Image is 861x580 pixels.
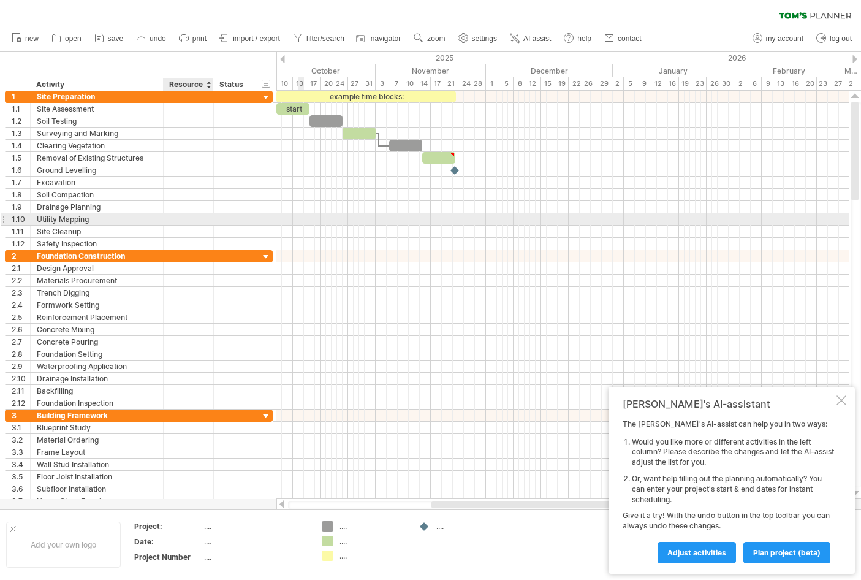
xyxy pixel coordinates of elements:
[658,542,736,563] a: Adjust activities
[12,397,30,409] div: 2.12
[667,548,726,557] span: Adjust activities
[613,64,734,77] div: January 2026
[830,34,852,43] span: log out
[354,31,404,47] a: navigator
[37,115,157,127] div: Soil Testing
[233,34,280,43] span: import / export
[12,459,30,470] div: 3.4
[743,542,830,563] a: plan project (beta)
[436,521,503,532] div: ....
[176,31,210,47] a: print
[371,34,401,43] span: navigator
[219,78,246,91] div: Status
[25,34,39,43] span: new
[37,152,157,164] div: Removal of Existing Structures
[37,495,157,507] div: Upper Story Framing
[37,91,157,102] div: Site Preparation
[12,177,30,188] div: 1.7
[813,31,855,47] a: log out
[37,213,157,225] div: Utility Mapping
[12,410,30,421] div: 3
[37,189,157,200] div: Soil Compaction
[12,483,30,495] div: 3.6
[12,471,30,483] div: 3.5
[37,128,157,139] div: Surveying and Marking
[37,422,157,433] div: Blueprint Study
[65,34,82,43] span: open
[37,140,157,151] div: Clearing Vegetation
[37,177,157,188] div: Excavation
[169,78,207,91] div: Resource
[9,31,42,47] a: new
[37,164,157,176] div: Ground Levelling
[37,361,157,372] div: Waterproofing Application
[37,250,157,262] div: Foundation Construction
[37,471,157,483] div: Floor Joist Installation
[204,536,307,547] div: ....
[37,262,157,274] div: Design Approval
[766,34,803,43] span: my account
[339,521,406,532] div: ....
[486,64,613,77] div: December 2025
[623,419,834,563] div: The [PERSON_NAME]'s AI-assist can help you in two ways: Give it a try! With the undo button in th...
[431,77,458,90] div: 17 - 21
[12,250,30,262] div: 2
[12,226,30,237] div: 1.11
[321,77,348,90] div: 20-24
[134,536,202,547] div: Date:
[150,34,166,43] span: undo
[762,77,789,90] div: 9 - 13
[12,422,30,433] div: 3.1
[411,31,449,47] a: zoom
[749,31,807,47] a: my account
[37,459,157,470] div: Wall Stud Installation
[37,385,157,397] div: Backfilling
[37,434,157,446] div: Material Ordering
[108,34,123,43] span: save
[12,373,30,384] div: 2.10
[37,103,157,115] div: Site Assessment
[12,140,30,151] div: 1.4
[204,552,307,562] div: ....
[37,483,157,495] div: Subfloor Installation
[403,77,431,90] div: 10 - 14
[36,78,156,91] div: Activity
[37,410,157,421] div: Building Framework
[376,77,403,90] div: 3 - 7
[12,275,30,286] div: 2.2
[734,77,762,90] div: 2 - 6
[306,34,344,43] span: filter/search
[472,34,497,43] span: settings
[523,34,551,43] span: AI assist
[37,348,157,360] div: Foundation Setting
[276,103,309,115] div: start
[817,77,844,90] div: 23 - 27
[651,77,679,90] div: 12 - 16
[12,201,30,213] div: 1.9
[12,311,30,323] div: 2.5
[679,77,707,90] div: 19 - 23
[601,31,645,47] a: contact
[37,226,157,237] div: Site Cleanup
[276,91,456,102] div: example time blocks:
[134,552,202,562] div: Project Number
[134,521,202,532] div: Project:
[12,213,30,225] div: 1.10
[348,77,376,90] div: 27 - 31
[265,77,293,90] div: 6 - 10
[376,64,486,77] div: November 2025
[514,77,541,90] div: 8 - 12
[458,77,486,90] div: 24-28
[37,373,157,384] div: Drainage Installation
[37,336,157,348] div: Concrete Pouring
[624,77,651,90] div: 5 - 9
[427,34,445,43] span: zoom
[12,164,30,176] div: 1.6
[12,152,30,164] div: 1.5
[37,238,157,250] div: Safety Inspection
[37,201,157,213] div: Drainage Planning
[339,536,406,546] div: ....
[290,31,348,47] a: filter/search
[12,91,30,102] div: 1
[37,311,157,323] div: Reinforcement Placement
